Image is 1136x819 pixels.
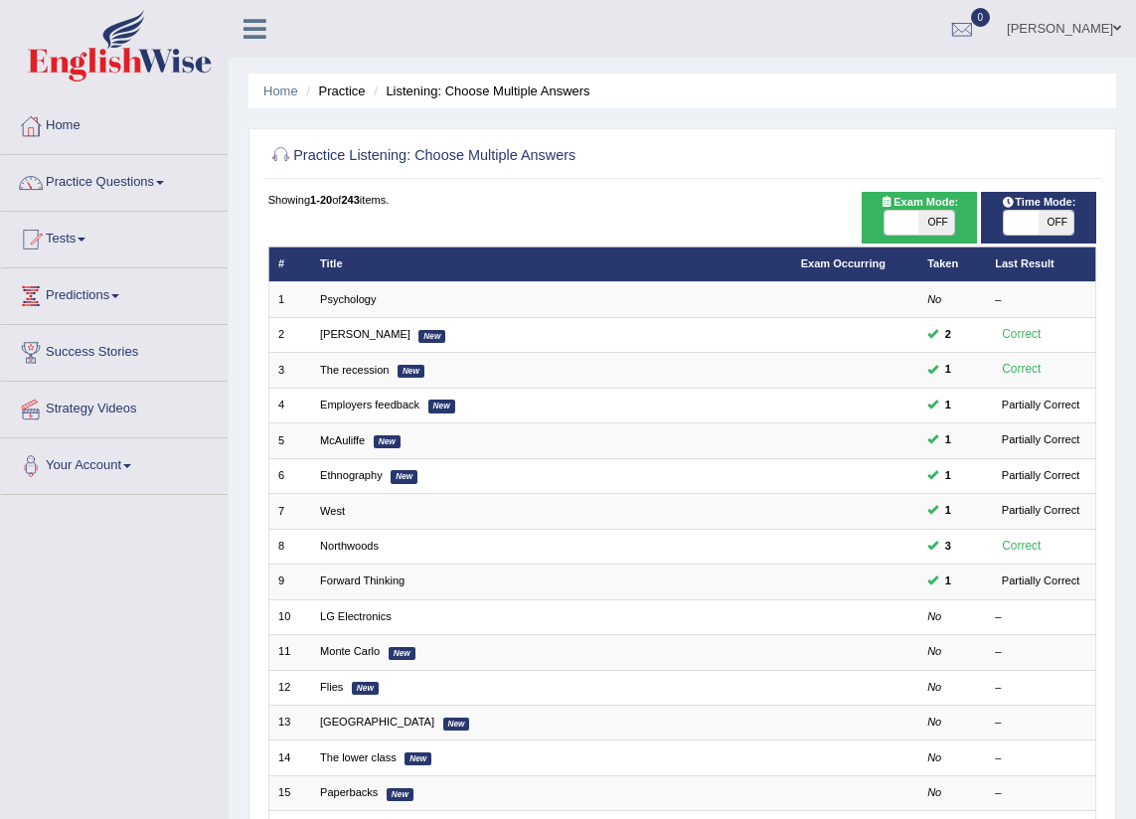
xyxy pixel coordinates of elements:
[995,467,1086,485] div: Partially Correct
[320,786,378,798] a: Paperbacks
[995,360,1048,380] div: Correct
[320,716,434,728] a: [GEOGRAPHIC_DATA]
[938,467,957,485] span: You can still take this question
[995,573,1086,590] div: Partially Correct
[268,670,311,705] td: 12
[1,98,228,148] a: Home
[268,388,311,422] td: 4
[387,788,413,801] em: New
[268,565,311,599] td: 9
[320,645,380,657] a: Monte Carlo
[862,192,978,244] div: Show exams occurring in exams
[268,192,1097,208] div: Showing of items.
[352,682,379,695] em: New
[1,268,228,318] a: Predictions
[311,246,792,281] th: Title
[927,751,941,763] em: No
[1039,211,1073,235] span: OFF
[995,680,1086,696] div: –
[428,400,455,412] em: New
[995,502,1086,520] div: Partially Correct
[1,325,228,375] a: Success Stories
[995,431,1086,449] div: Partially Correct
[995,644,1086,660] div: –
[1,155,228,205] a: Practice Questions
[927,681,941,693] em: No
[268,599,311,634] td: 10
[268,353,311,388] td: 3
[938,502,957,520] span: You can still take this question
[369,82,589,100] li: Listening: Choose Multiple Answers
[374,435,401,448] em: New
[268,635,311,670] td: 11
[995,397,1086,414] div: Partially Correct
[938,431,957,449] span: You can still take this question
[986,246,1096,281] th: Last Result
[268,282,311,317] td: 1
[268,529,311,564] td: 8
[320,469,383,481] a: Ethnography
[995,537,1048,557] div: Correct
[268,740,311,775] td: 14
[938,538,957,556] span: You can still take this question
[919,211,954,235] span: OFF
[995,715,1086,731] div: –
[341,194,359,206] b: 243
[995,609,1086,625] div: –
[995,194,1082,212] span: Time Mode:
[320,399,419,410] a: Employers feedback
[1,382,228,431] a: Strategy Videos
[268,246,311,281] th: #
[927,645,941,657] em: No
[995,785,1086,801] div: –
[918,246,986,281] th: Taken
[938,326,957,344] span: You can still take this question
[320,610,392,622] a: LG Electronics
[268,494,311,529] td: 7
[391,470,417,483] em: New
[389,647,415,660] em: New
[927,293,941,305] em: No
[938,361,957,379] span: You can still take this question
[268,775,311,810] td: 15
[320,751,397,763] a: The lower class
[263,83,298,98] a: Home
[1,438,228,488] a: Your Account
[320,505,345,517] a: West
[268,143,782,169] h2: Practice Listening: Choose Multiple Answers
[927,786,941,798] em: No
[418,330,445,343] em: New
[320,293,377,305] a: Psychology
[268,317,311,352] td: 2
[995,325,1048,345] div: Correct
[938,397,957,414] span: You can still take this question
[927,610,941,622] em: No
[268,706,311,740] td: 13
[268,423,311,458] td: 5
[443,718,470,731] em: New
[320,328,410,340] a: [PERSON_NAME]
[301,82,365,100] li: Practice
[995,750,1086,766] div: –
[310,194,332,206] b: 1-20
[320,574,405,586] a: Forward Thinking
[801,257,886,269] a: Exam Occurring
[874,194,965,212] span: Exam Mode:
[927,716,941,728] em: No
[320,434,365,446] a: McAuliffe
[1,212,228,261] a: Tests
[971,8,991,27] span: 0
[320,364,389,376] a: The recession
[995,292,1086,308] div: –
[320,540,379,552] a: Northwoods
[398,365,424,378] em: New
[320,681,343,693] a: Flies
[405,752,431,765] em: New
[268,458,311,493] td: 6
[938,573,957,590] span: You can still take this question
